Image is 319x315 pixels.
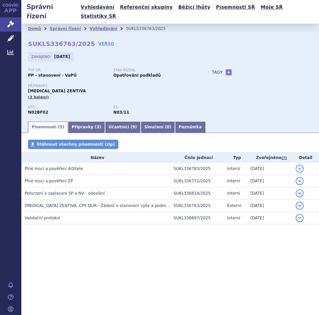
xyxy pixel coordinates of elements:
td: SUKL336772/2025 [170,175,224,187]
a: Domů [28,26,41,31]
span: 5 [60,125,62,129]
span: Interní [227,166,240,171]
p: Přípravky: [28,84,199,88]
span: Interní [227,216,240,220]
span: Plné moci a pověření držitele [25,166,83,171]
strong: Opatřování podkladů [113,73,161,78]
td: [DATE] [247,163,292,175]
button: detail [296,177,304,185]
td: SUKL336814/2025 [170,187,224,200]
a: Vyhledávání [79,3,116,12]
span: Zahájeno: [31,54,52,59]
button: detail [296,214,304,222]
span: [MEDICAL_DATA] ZENTIVA [28,89,86,93]
span: Interní [227,191,240,196]
p: RS: [113,105,192,109]
strong: SUKLS336763/2025 [28,40,95,47]
strong: [DATE] [54,54,70,59]
h2: Správní řízení [21,2,79,21]
a: Správní řízení [50,26,81,31]
span: (3 balení) [28,95,49,99]
span: Externí [227,203,241,208]
a: VERSO [98,40,114,47]
a: Sloučení (0) [141,122,175,133]
td: SUKL336763/2025 [170,200,224,212]
h3: Tagy [212,68,223,76]
p: ATC: [28,105,107,109]
a: Písemnosti SŘ [214,3,257,12]
p: Typ SŘ: [28,68,107,72]
td: [DATE] [247,212,292,224]
th: Detail [292,153,319,163]
strong: pregabalin [113,110,129,115]
button: detail [296,189,304,197]
a: Moje SŘ [259,3,285,12]
button: detail [296,202,304,210]
a: Poznámka [175,122,205,133]
a: Vyhledávání [90,26,117,31]
li: SUKLS336763/2025 [126,24,174,34]
strong: PREGABALIN [28,110,48,115]
span: Potvrzení o zaplacení SP a NV - odeslání [25,191,105,196]
span: PREGABALIN ZENTIVA, CPS DUR - Žádost o stanovení výše a podmínek úhrady LP (PP) [25,203,205,208]
span: 0 [167,125,169,129]
abbr: (?) [281,156,287,160]
td: [DATE] [247,200,292,212]
span: Stáhnout všechny písemnosti (zip) [37,142,115,147]
th: Číslo jednací [170,153,224,163]
td: [DATE] [247,175,292,187]
button: detail [296,165,304,173]
a: Stáhnout všechny písemnosti (zip) [28,140,118,149]
span: 9 [132,125,135,129]
span: Validační protokol [25,216,60,220]
span: 3 [97,125,99,129]
td: SUKL336783/2025 [170,163,224,175]
strong: PP - stanovení - VaPÚ [28,73,77,78]
p: Stav řízení: [113,68,192,72]
th: Název [21,153,170,163]
a: + [226,69,232,75]
a: Referenční skupiny [118,3,175,12]
span: Plné moci a pověření ZP [25,179,73,183]
td: SUKL336897/2025 [170,212,224,224]
a: Písemnosti (5) [28,122,68,133]
a: Běžící lhůty [176,3,212,12]
span: Interní [227,179,240,183]
th: Typ [224,153,247,163]
a: Přípravky (3) [68,122,105,133]
th: Zveřejněno [247,153,292,163]
td: [DATE] [247,187,292,200]
a: Účastníci (9) [105,122,141,133]
a: Statistiky SŘ [79,12,118,21]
